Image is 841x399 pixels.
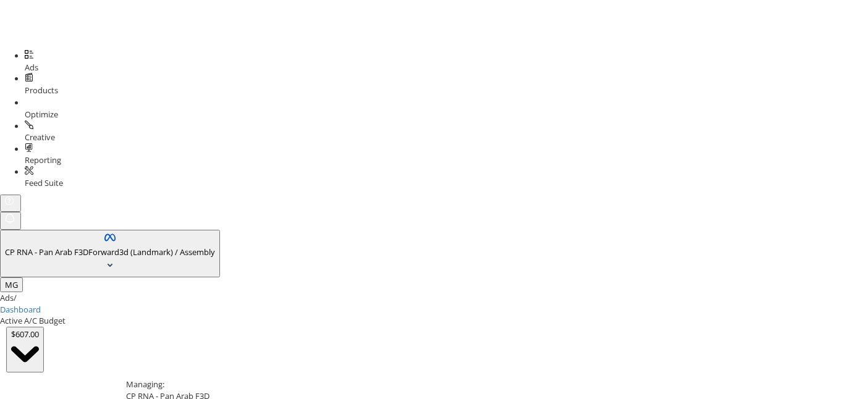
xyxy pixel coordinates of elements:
[25,177,63,188] span: Feed Suite
[14,292,17,303] span: /
[11,329,39,340] div: $607.00
[126,379,832,390] div: Managing:
[25,62,38,73] span: Ads
[25,132,55,143] span: Creative
[5,246,88,258] span: CP RNA - Pan Arab F3D
[25,154,61,166] span: Reporting
[6,327,44,372] button: $607.00
[25,85,58,96] span: Products
[88,246,215,258] span: Forward3d (Landmark) / Assembly
[25,109,58,120] span: Optimize
[5,279,18,290] span: MG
